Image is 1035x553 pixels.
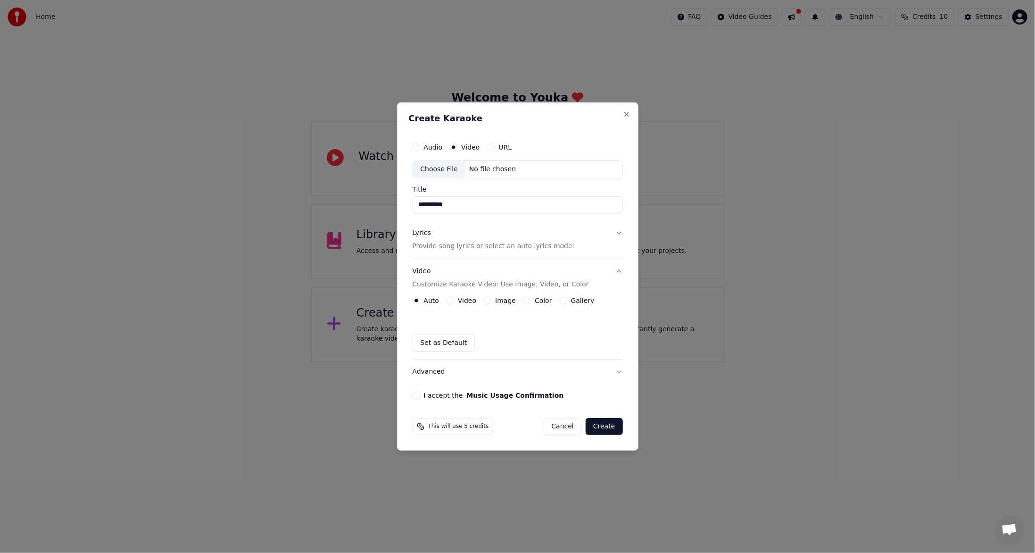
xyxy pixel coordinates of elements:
p: Provide song lyrics or select an auto lyrics model [413,242,574,251]
div: VideoCustomize Karaoke Video: Use Image, Video, or Color [413,297,623,359]
div: Video [413,267,589,289]
h2: Create Karaoke [409,114,627,123]
button: VideoCustomize Karaoke Video: Use Image, Video, or Color [413,259,623,297]
label: I accept the [424,392,564,399]
label: Gallery [571,297,595,304]
label: Video [458,297,476,304]
button: Set as Default [413,335,475,352]
label: Auto [424,297,439,304]
label: Color [535,297,552,304]
span: This will use 5 credits [428,423,489,430]
label: Video [461,144,480,151]
button: Advanced [413,360,623,384]
label: Title [413,186,623,193]
label: URL [499,144,512,151]
div: Choose File [413,161,466,178]
button: Cancel [544,418,582,435]
button: LyricsProvide song lyrics or select an auto lyrics model [413,221,623,259]
p: Customize Karaoke Video: Use Image, Video, or Color [413,280,589,289]
div: No file chosen [465,165,520,174]
button: I accept the [466,392,563,399]
button: Create [586,418,623,435]
label: Image [495,297,516,304]
label: Audio [424,144,443,151]
div: Lyrics [413,228,431,238]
